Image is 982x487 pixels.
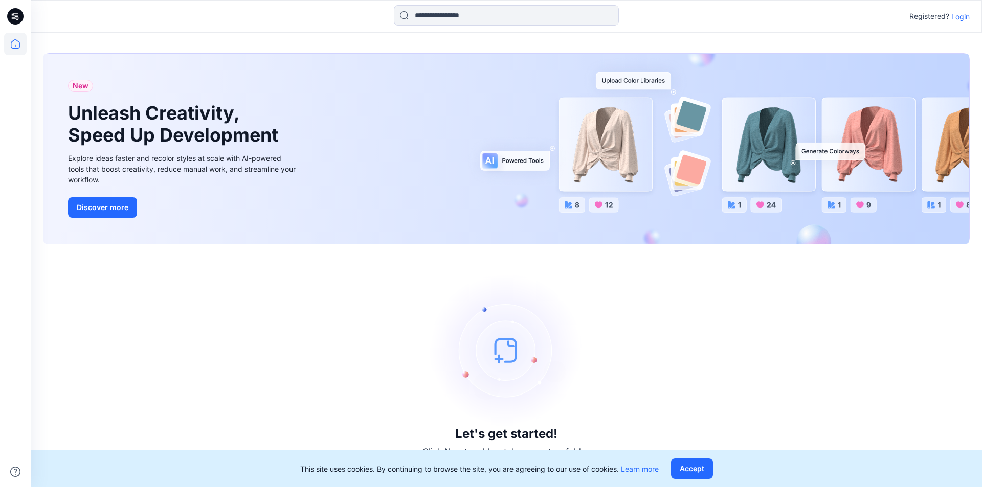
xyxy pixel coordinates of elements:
button: Accept [671,458,713,479]
p: Login [951,11,970,22]
p: Click New to add a style or create a folder. [422,445,590,457]
img: empty-state-image.svg [430,273,583,427]
a: Discover more [68,197,298,218]
a: Learn more [621,465,659,473]
p: This site uses cookies. By continuing to browse the site, you are agreeing to our use of cookies. [300,463,659,474]
button: Discover more [68,197,137,218]
span: New [73,80,88,92]
h3: Let's get started! [455,427,557,441]
h1: Unleash Creativity, Speed Up Development [68,102,283,146]
p: Registered? [909,10,949,22]
div: Explore ideas faster and recolor styles at scale with AI-powered tools that boost creativity, red... [68,153,298,185]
